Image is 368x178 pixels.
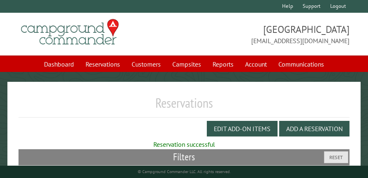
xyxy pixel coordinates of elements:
button: Reset [324,151,348,163]
h1: Reservations [19,95,350,118]
a: Reports [208,56,238,72]
a: Campsites [167,56,206,72]
span: [GEOGRAPHIC_DATA] [EMAIL_ADDRESS][DOMAIN_NAME] [184,23,350,46]
a: Reservations [81,56,125,72]
img: Campground Commander [19,16,121,48]
a: Dashboard [39,56,79,72]
a: Customers [127,56,166,72]
a: Communications [273,56,329,72]
div: Reservation successful [19,140,350,149]
button: Add a Reservation [279,121,349,136]
a: Account [240,56,272,72]
h2: Filters [19,149,350,165]
button: Edit Add-on Items [207,121,278,136]
small: © Campground Commander LLC. All rights reserved. [138,169,231,174]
